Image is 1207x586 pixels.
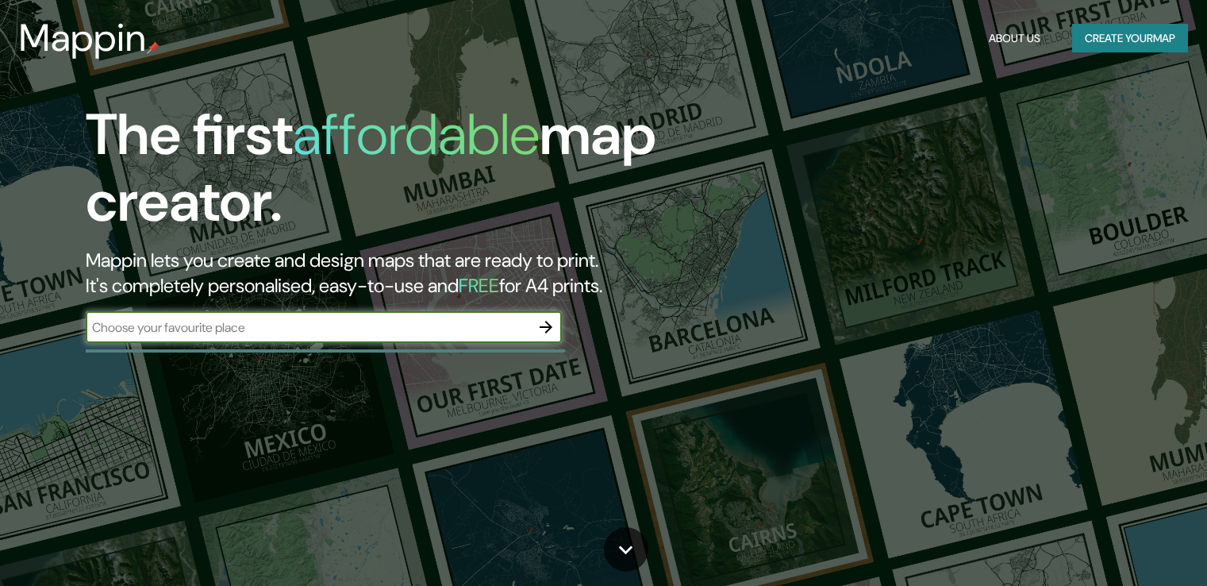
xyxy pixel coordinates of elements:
h1: The first map creator. [86,102,690,248]
h3: Mappin [19,16,147,60]
img: mappin-pin [147,41,160,54]
button: Create yourmap [1072,24,1188,53]
h5: FREE [459,273,499,298]
h1: affordable [293,98,540,172]
button: About Us [982,24,1047,53]
h2: Mappin lets you create and design maps that are ready to print. It's completely personalised, eas... [86,248,690,299]
input: Choose your favourite place [86,318,530,337]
